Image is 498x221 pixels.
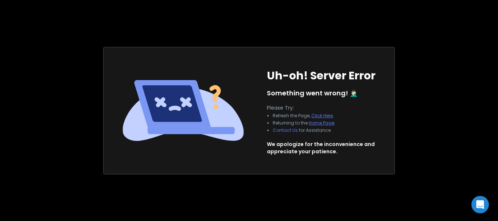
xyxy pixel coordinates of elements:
p: Something went wrong! 🤦🏻‍♂️ [267,88,358,98]
p: We apologize for the inconvenience and appreciate your patience. [267,141,375,155]
div: Open Intercom Messenger [471,196,489,213]
li: Returning to the . [273,120,335,126]
p: Please Try: [267,104,341,111]
h1: Uh-oh! Server Error [267,69,376,82]
a: Click Here [311,113,333,119]
li: Refresh the Page, . [273,113,335,119]
a: Home Page [309,120,334,126]
button: Contact Us [273,127,298,133]
li: for Assistance [273,127,335,133]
